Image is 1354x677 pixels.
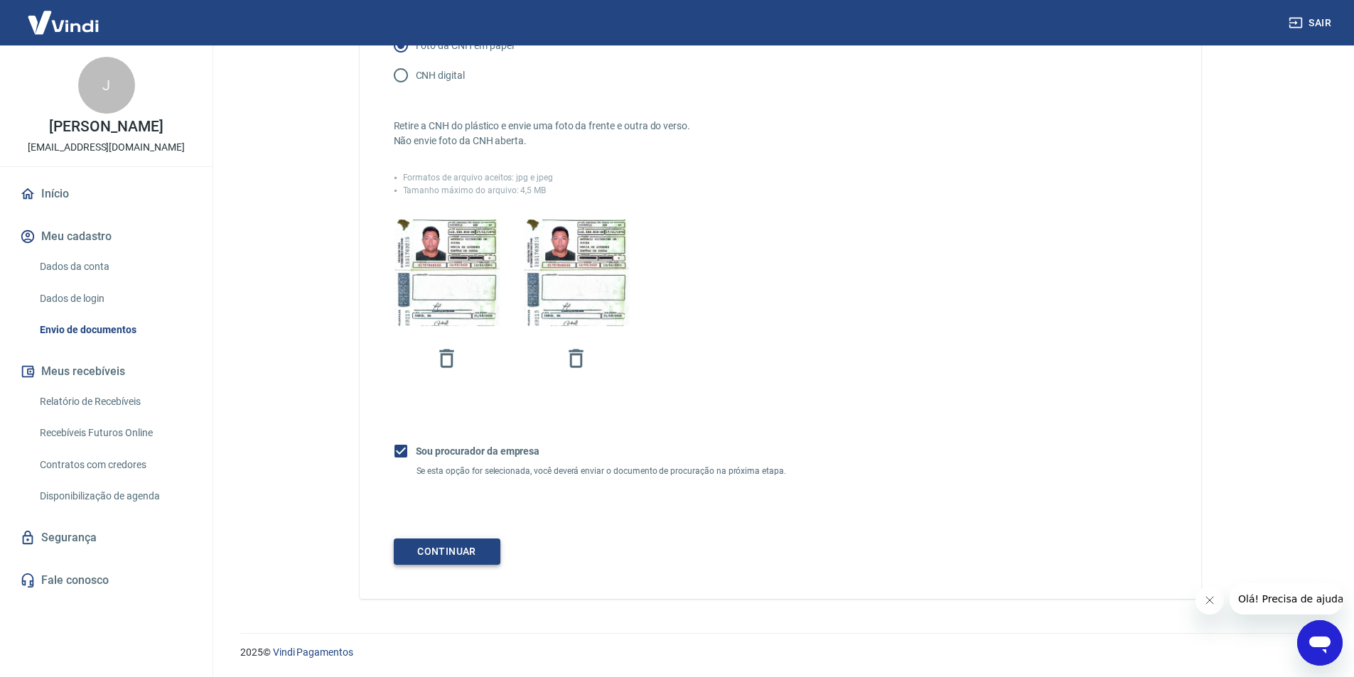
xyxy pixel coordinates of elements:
[523,197,630,348] img: Imagem anexada
[17,522,195,553] a: Segurança
[1286,10,1337,36] button: Sair
[394,538,500,565] button: Continuar
[34,315,195,345] a: Envio de documentos
[403,171,553,184] p: Formatos de arquivo aceitos: jpg e jpeg
[34,387,195,416] a: Relatório de Recebíveis
[34,284,195,313] a: Dados de login
[34,252,195,281] a: Dados da conta
[1230,583,1343,614] iframe: Mensagem da empresa
[17,565,195,596] a: Fale conosco
[1297,620,1343,666] iframe: Botão para abrir a janela de mensagens
[416,38,514,53] p: Foto da CNH em papel
[78,57,135,114] div: J
[416,68,465,83] p: CNH digital
[34,450,195,480] a: Contratos com credores
[394,197,500,348] img: Imagem anexada
[17,1,109,44] img: Vindi
[17,221,195,252] button: Meu cadastro
[49,119,163,134] p: [PERSON_NAME]
[240,645,1320,660] p: 2025 ©
[9,10,119,21] span: Olá! Precisa de ajuda?
[17,356,195,387] button: Meus recebíveis
[28,140,185,155] p: [EMAIL_ADDRESS][DOMAIN_NAME]
[416,445,540,457] b: Sou procurador da empresa
[1196,586,1224,614] iframe: Fechar mensagem
[403,184,547,197] p: Tamanho máximo do arquivo: 4,5 MB
[417,466,950,476] p: Se esta opção for selecionada, você deverá enviar o documento de procuração na próxima etapa.
[34,418,195,448] a: Recebíveis Futuros Online
[394,119,950,148] p: Retire a CNH do plástico e envie uma foto da frente e outra do verso. Não envie foto da CNH aberta.
[34,482,195,511] a: Disponibilização de agenda
[17,178,195,210] a: Início
[273,646,353,658] a: Vindi Pagamentos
